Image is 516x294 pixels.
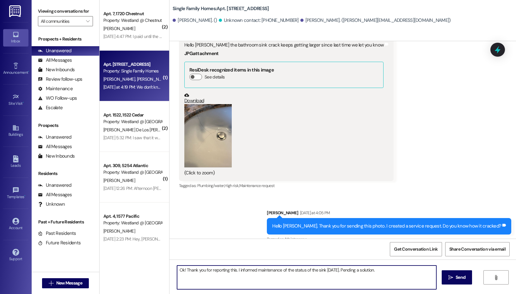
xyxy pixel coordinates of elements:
[49,281,53,286] i: 
[184,42,384,48] div: Hello [PERSON_NAME] the bathroom sink crack keeps getting larger since last time we let you know
[448,275,453,280] i: 
[184,104,232,167] button: Zoom image
[38,47,71,54] div: Unanswered
[38,153,75,160] div: New Inbounds
[24,194,25,198] span: •
[184,50,218,57] b: JPG attachment
[390,242,442,256] button: Get Conversation Link
[3,185,28,202] a: Templates •
[184,93,384,104] a: Download
[38,6,93,16] label: Viewing conversations for
[103,169,162,176] div: Property: Westland @ [GEOGRAPHIC_DATA] (3283)
[38,230,76,237] div: Past Residents
[103,213,162,220] div: Apt. 4, 1577 Pacific
[103,162,162,169] div: Apt. 309, 5254 Atlantic
[103,236,332,242] div: [DATE] 2:23 PM: Hey, [PERSON_NAME] i just saw him, he looks like maintenance of some sort with a ...
[103,17,162,24] div: Property: Westland @ Chestnut (3366)
[189,67,274,73] b: ResiDesk recognized items in this image
[103,112,162,118] div: Apt. 1522, 1522 Cedar
[103,118,162,125] div: Property: Westland @ [GEOGRAPHIC_DATA] (3297)
[38,57,72,64] div: All Messages
[23,100,24,105] span: •
[445,242,510,256] button: Share Conversation via email
[239,183,275,188] span: Maintenance request
[3,153,28,171] a: Leads
[103,26,135,31] span: [PERSON_NAME]
[38,143,72,150] div: All Messages
[3,122,28,140] a: Buildings
[9,5,22,17] img: ResiDesk Logo
[137,76,169,82] span: [PERSON_NAME]
[103,61,162,68] div: Apt. [STREET_ADDRESS]
[197,183,224,188] span: Plumbing/water ,
[285,236,307,242] span: Maintenance
[38,95,77,102] div: WO Follow-ups
[300,17,451,24] div: [PERSON_NAME]. ([PERSON_NAME][EMAIL_ADDRESS][DOMAIN_NAME])
[3,29,28,46] a: Inbox
[38,134,71,141] div: Unanswered
[267,235,511,244] div: Tagged as:
[32,170,99,177] div: Residents
[456,274,465,281] span: Send
[38,182,71,189] div: Unanswered
[38,191,72,198] div: All Messages
[494,275,498,280] i: 
[103,76,137,82] span: [PERSON_NAME]
[28,69,29,74] span: •
[184,170,384,176] div: (Click to zoom)
[103,68,162,74] div: Property: Single Family Homes
[42,278,89,288] button: New Message
[103,228,135,234] span: [PERSON_NAME]
[224,183,239,188] span: High risk ,
[394,246,438,253] span: Get Conversation Link
[442,270,472,285] button: Send
[103,220,162,226] div: Property: Westland @ [GEOGRAPHIC_DATA] (3297)
[41,16,83,26] input: All communities
[103,10,162,17] div: Apt. 7, 1720 Chestnut
[32,122,99,129] div: Prospects
[179,181,394,190] div: Tagged as:
[103,178,135,183] span: [PERSON_NAME]
[219,17,299,24] div: Unknown contact: [PHONE_NUMBER]
[103,34,181,39] div: [DATE] 4:47 PM: I paid until the 11th I believe
[38,201,65,208] div: Unknown
[38,104,63,111] div: Escalate
[38,76,82,83] div: Review follow-ups
[3,216,28,233] a: Account
[205,74,224,80] label: See details
[272,223,501,229] div: Hello [PERSON_NAME]. Thank you for sending this photo. I created a service request. Do you know h...
[3,91,28,109] a: Site Visit •
[38,85,73,92] div: Maintenance
[173,5,269,12] b: Single Family Homes: Apt. [STREET_ADDRESS]
[32,36,99,42] div: Prospects + Residents
[449,246,506,253] span: Share Conversation via email
[38,240,81,246] div: Future Residents
[103,185,446,191] div: [DATE] 12:26 PM: Afternoon [PERSON_NAME], Was Wondering if the laundry room will be open [DATE]. ...
[103,127,183,133] span: [PERSON_NAME] De Los [PERSON_NAME]
[177,266,436,289] textarea: Ok! Thank you for reporting this. I informed maintenance of the status of the sink [DATE]. Pendin...
[32,219,99,225] div: Past + Future Residents
[267,210,511,218] div: [PERSON_NAME]
[86,19,89,24] i: 
[173,17,217,24] div: [PERSON_NAME]. ()
[298,210,330,216] div: [DATE] at 4:05 PM
[38,66,75,73] div: New Inbounds
[103,84,163,90] div: [DATE] at 4:19 PM: We don't know
[3,247,28,264] a: Support
[56,280,82,286] span: New Message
